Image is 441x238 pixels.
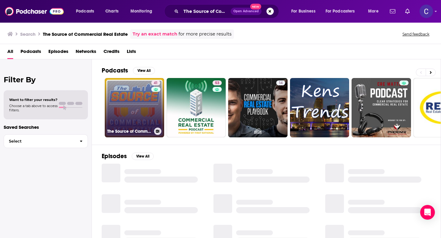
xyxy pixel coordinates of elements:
[291,7,315,16] span: For Business
[76,7,94,16] span: Podcasts
[420,205,435,220] div: Open Intercom Messenger
[179,31,232,38] span: for more precise results
[21,46,41,59] a: Podcasts
[4,75,88,84] h2: Filter By
[133,31,177,38] a: Try an exact match
[170,4,285,18] div: Search podcasts, credits, & more...
[48,46,68,59] a: Episodes
[420,5,433,18] img: User Profile
[364,6,386,16] button: open menu
[126,6,160,16] button: open menu
[151,80,160,85] a: 41
[43,31,128,37] h3: The Source of Commercial Real Estate
[105,78,164,137] a: 41The Source of Commercial Real Estate
[287,6,323,16] button: open menu
[101,6,122,16] a: Charts
[279,80,283,86] span: 14
[387,6,398,17] a: Show notifications dropdown
[215,80,219,86] span: 53
[105,7,119,16] span: Charts
[102,152,154,160] a: EpisodesView All
[130,7,152,16] span: Monitoring
[102,67,128,74] h2: Podcasts
[9,98,58,102] span: Want to filter your results?
[5,6,64,17] img: Podchaser - Follow, Share and Rate Podcasts
[403,6,412,17] a: Show notifications dropdown
[401,32,431,37] button: Send feedback
[368,7,379,16] span: More
[102,152,127,160] h2: Episodes
[133,67,155,74] button: View All
[102,67,155,74] a: PodcastsView All
[326,7,355,16] span: For Podcasters
[107,129,152,134] h3: The Source of Commercial Real Estate
[127,46,136,59] a: Lists
[322,6,364,16] button: open menu
[132,153,154,160] button: View All
[276,80,285,85] a: 14
[181,6,231,16] input: Search podcasts, credits, & more...
[4,134,88,148] button: Select
[154,80,158,86] span: 41
[167,78,226,137] a: 53
[420,5,433,18] button: Show profile menu
[233,10,259,13] span: Open Advanced
[76,46,96,59] a: Networks
[4,139,75,143] span: Select
[420,5,433,18] span: Logged in as publicityxxtina
[213,80,222,85] a: 53
[228,78,288,137] a: 14
[7,46,13,59] a: All
[9,104,58,112] span: Choose a tab above to access filters.
[72,6,102,16] button: open menu
[104,46,119,59] a: Credits
[250,4,261,9] span: New
[20,31,36,37] h3: Search
[4,124,88,130] p: Saved Searches
[231,8,262,15] button: Open AdvancedNew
